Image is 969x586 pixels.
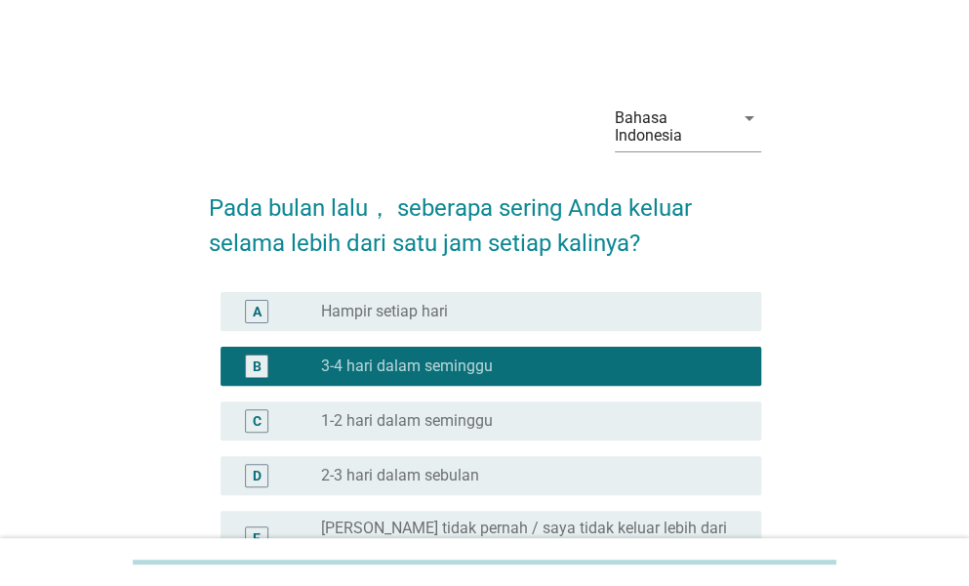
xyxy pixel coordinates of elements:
div: C [253,410,262,431]
div: B [253,356,262,376]
label: 2-3 hari dalam sebulan [321,466,479,485]
h2: Pada bulan lalu， seberapa sering Anda keluar selama lebih dari satu jam setiap kalinya? [209,171,761,261]
i: arrow_drop_down [738,106,761,130]
label: 3-4 hari dalam seminggu [321,356,493,376]
div: Bahasa Indonesia [615,109,722,145]
div: A [253,301,262,321]
label: 1-2 hari dalam seminggu [321,411,493,431]
div: E [253,527,261,548]
label: Hampir setiap hari [321,302,448,321]
label: [PERSON_NAME] tidak pernah / saya tidak keluar lebih dari 1 jam pada suatu waktu [321,519,730,558]
div: D [253,465,262,485]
